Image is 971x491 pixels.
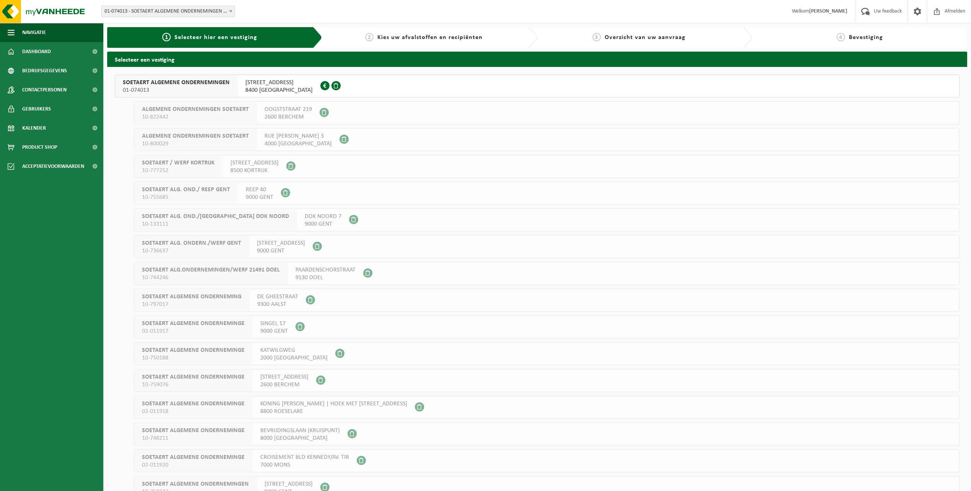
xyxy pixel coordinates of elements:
[142,140,249,148] span: 10-800029
[123,79,230,86] span: SOETAERT ALGEMENE ONDERNEMINGEN
[837,33,845,41] span: 4
[142,247,241,255] span: 10-736637
[264,480,313,488] span: [STREET_ADDRESS]
[142,193,230,201] span: 10-755685
[260,327,288,335] span: 9000 GENT
[22,80,67,99] span: Contactpersonen
[22,119,46,138] span: Kalender
[260,408,407,415] span: 8800 ROESELARE
[142,113,249,121] span: 10-822442
[809,8,847,14] strong: [PERSON_NAME]
[107,52,967,67] h2: Selecteer een vestiging
[142,274,280,281] span: 10-744246
[260,434,340,442] span: 8000 [GEOGRAPHIC_DATA]
[260,381,308,389] span: 2600 BERCHEM
[162,33,171,41] span: 1
[142,293,242,301] span: SOETAERT ALGEMENE ONDERNEMING
[260,461,349,469] span: 7000 MONS
[592,33,601,41] span: 3
[305,220,341,228] span: 9000 GENT
[142,167,215,174] span: 10-777252
[142,354,245,362] span: 10-750188
[264,106,312,113] span: OOGSTSTRAAT 219
[115,75,960,98] button: SOETAERT ALGEMENE ONDERNEMINGEN 01-074013 [STREET_ADDRESS]8400 [GEOGRAPHIC_DATA]
[849,34,883,41] span: Bevestiging
[142,381,245,389] span: 10-759076
[142,400,245,408] span: SOETAERT ALGEMENE ONDERNEMINGE
[257,239,305,247] span: [STREET_ADDRESS]
[142,132,249,140] span: ALGEMENE ONDERNEMINGEN SOETAERT
[142,327,245,335] span: 02-011917
[295,266,356,274] span: PAARDENSCHORSTRAAT
[22,99,51,119] span: Gebruikers
[175,34,257,41] span: Selecteer hier een vestiging
[142,266,280,274] span: SOETAERT ALG.ONDERNEMINGEN/WERF 21491 DOEL
[142,454,245,461] span: SOETAERT ALGEMENE ONDERNEMINGE
[22,157,84,176] span: Acceptatievoorwaarden
[260,346,328,354] span: KATWILGWEG
[260,373,308,381] span: [STREET_ADDRESS]
[22,23,46,42] span: Navigatie
[230,167,279,174] span: 8500 KORTRIJK
[260,400,407,408] span: KONING [PERSON_NAME] | HOEK MET [STREET_ADDRESS]
[142,427,245,434] span: SOETAERT ALGEMENE ONDERNEMINGE
[142,159,215,167] span: SOETAERT / WERF KORTRIJK
[295,274,356,281] span: 9130 DOEL
[260,454,349,461] span: CROISEMENT BLD KENNEDY/AV. TIR
[142,408,245,415] span: 02-011918
[142,213,289,220] span: SOETAERT ALG. OND./[GEOGRAPHIC_DATA] DOK NOORD
[142,373,245,381] span: SOETAERT ALGEMENE ONDERNEMINGE
[257,293,298,301] span: DE GHEESTRAAT
[142,434,245,442] span: 10-748211
[230,159,279,167] span: [STREET_ADDRESS]
[264,140,332,148] span: 4000 [GEOGRAPHIC_DATA]
[365,33,374,41] span: 2
[142,301,242,308] span: 10-797017
[142,480,249,488] span: SOETAERT ALGEMENE ONDERNEMINGEN
[142,461,245,469] span: 02-011920
[245,79,313,86] span: [STREET_ADDRESS]
[605,34,685,41] span: Overzicht van uw aanvraag
[305,213,341,220] span: DOK NOORD 7
[142,320,245,327] span: SOETAERT ALGEMENE ONDERNEMINGE
[260,427,340,434] span: BEVRIJDINGSLAAN (KRUISPUNT)
[246,193,273,201] span: 9000 GENT
[142,346,245,354] span: SOETAERT ALGEMENE ONDERNEMINGE
[260,354,328,362] span: 2000 [GEOGRAPHIC_DATA]
[101,6,235,17] span: 01-074013 - SOETAERT ALGEMENE ONDERNEMINGEN - OOSTENDE
[257,247,305,255] span: 9000 GENT
[22,42,51,61] span: Dashboard
[246,186,273,193] span: REEP 40
[142,220,289,228] span: 10-133111
[245,86,313,94] span: 8400 [GEOGRAPHIC_DATA]
[264,132,332,140] span: RUE [PERSON_NAME] 3
[142,186,230,193] span: SOETAERT ALG. OND./ REEP GENT
[142,106,249,113] span: ALGEMENE ONDERNEMINGEN SOETAERT
[142,239,241,247] span: SOETAERT ALG. ONDERN./WERF GENT
[377,34,483,41] span: Kies uw afvalstoffen en recipiënten
[260,320,288,327] span: SINGEL 17
[123,86,230,94] span: 01-074013
[22,138,57,157] span: Product Shop
[264,113,312,121] span: 2600 BERCHEM
[22,61,67,80] span: Bedrijfsgegevens
[257,301,298,308] span: 9300 AALST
